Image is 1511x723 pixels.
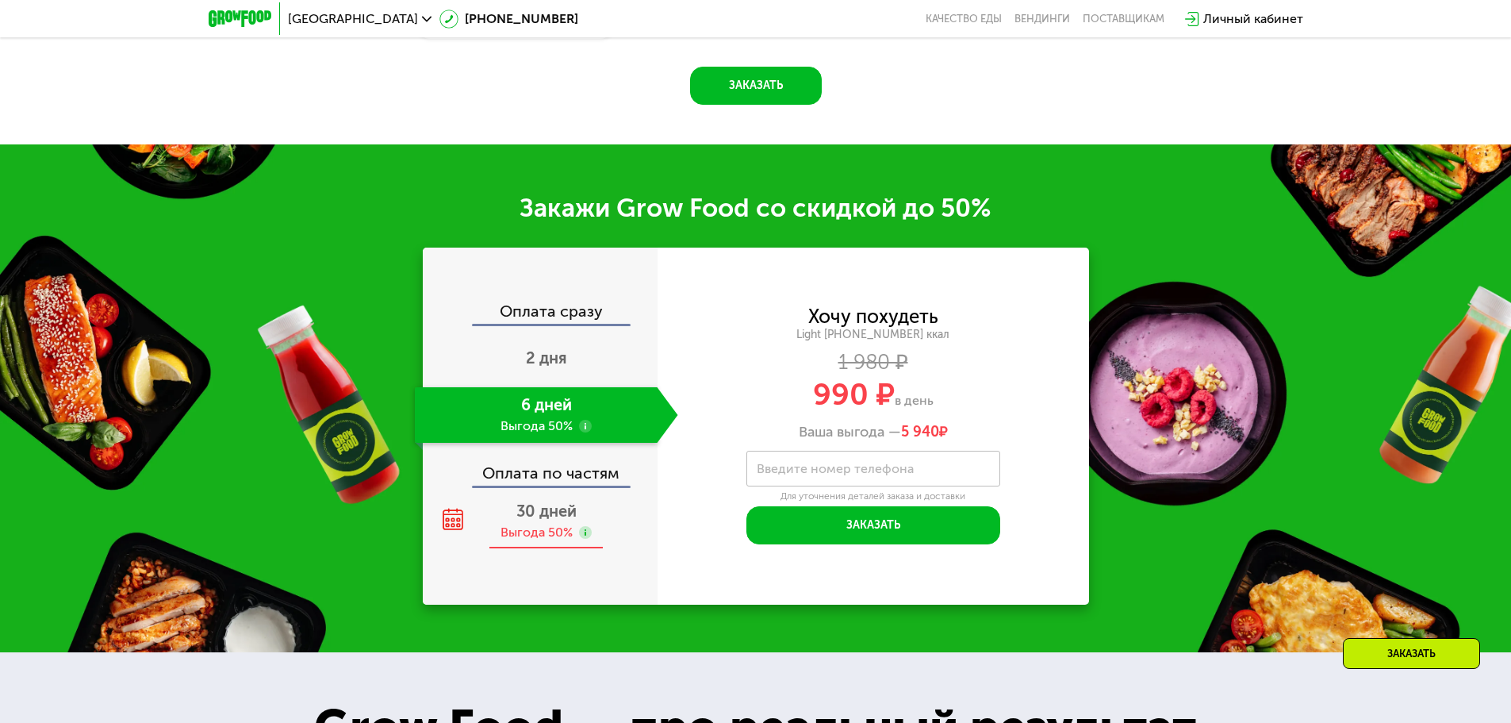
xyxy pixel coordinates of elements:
[1343,638,1480,669] div: Заказать
[757,464,914,473] label: Введите номер телефона
[658,354,1089,371] div: 1 980 ₽
[526,348,567,367] span: 2 дня
[813,376,895,413] span: 990 ₽
[658,328,1089,342] div: Light [PHONE_NUMBER] ккал
[288,13,418,25] span: [GEOGRAPHIC_DATA]
[746,506,1000,544] button: Заказать
[901,423,939,440] span: 5 940
[424,303,658,324] div: Оплата сразу
[1203,10,1303,29] div: Личный кабинет
[746,490,1000,503] div: Для уточнения деталей заказа и доставки
[1014,13,1070,25] a: Вендинги
[895,393,934,408] span: в день
[1083,13,1164,25] div: поставщикам
[424,449,658,486] div: Оплата по частям
[500,524,573,541] div: Выгода 50%
[901,424,948,441] span: ₽
[690,67,822,105] button: Заказать
[926,13,1002,25] a: Качество еды
[658,424,1089,441] div: Ваша выгода —
[808,308,938,325] div: Хочу похудеть
[439,10,578,29] a: [PHONE_NUMBER]
[516,502,577,521] span: 30 дней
